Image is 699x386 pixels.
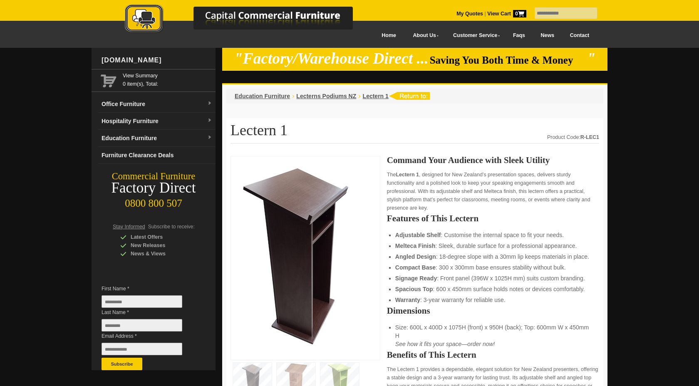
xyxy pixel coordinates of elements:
[120,250,199,258] div: News & Views
[296,93,356,99] a: Lecterns Podiums NZ
[207,135,212,140] img: dropdown
[444,26,505,45] a: Customer Service
[98,96,216,113] a: Office Furnituredropdown
[395,264,436,271] strong: Compact Base
[92,182,216,194] div: Factory Direct
[389,92,430,100] img: return to
[231,122,599,144] h1: Lectern 1
[533,26,562,45] a: News
[234,50,429,67] em: "Factory/Warehouse Direct ...
[580,134,599,140] strong: R-LEC1
[92,193,216,209] div: 0800 800 507
[562,26,597,45] a: Contact
[396,172,419,178] strong: Lectern 1
[395,231,591,239] li: : Customise the internal space to fit your needs.
[395,285,591,293] li: : 600 x 450mm surface holds notes or devices comfortably.
[395,323,591,348] li: Size: 600L x 400D x 1075H (front) x 950H (back); Top: 600mm W x 450mm H
[547,133,599,141] div: Product Code:
[102,295,182,308] input: First Name *
[235,161,360,353] img: Lectern 1
[207,101,212,106] img: dropdown
[102,4,393,35] img: Capital Commercial Furniture Logo
[120,241,199,250] div: New Releases
[486,11,526,17] a: View Cart0
[207,118,212,123] img: dropdown
[120,233,199,241] div: Latest Offers
[404,26,444,45] a: About Us
[395,232,441,238] strong: Adjustable Shelf
[395,296,591,304] li: : 3-year warranty for reliable use.
[387,307,599,315] h2: Dimensions
[395,275,437,282] strong: Signage Ready
[358,92,360,100] li: ›
[395,242,435,249] strong: Melteca Finish
[387,171,599,212] p: The , designed for New Zealand’s presentation spaces, delivers sturdy functionality and a polishe...
[363,93,389,99] a: Lectern 1
[113,224,145,230] span: Stay Informed
[102,4,393,37] a: Capital Commercial Furniture Logo
[395,274,591,282] li: : Front panel (396W x 1025H mm) suits custom branding.
[148,224,195,230] span: Subscribe to receive:
[395,341,495,347] em: See how it fits your space—order now!
[395,297,420,303] strong: Warranty
[456,11,483,17] a: My Quotes
[430,54,586,66] span: Saving You Both Time & Money
[395,242,591,250] li: : Sleek, durable surface for a professional appearance.
[102,332,195,340] span: Email Address *
[98,48,216,73] div: [DOMAIN_NAME]
[92,171,216,182] div: Commercial Furniture
[395,253,436,260] strong: Angled Design
[123,72,212,80] a: View Summary
[395,263,591,272] li: : 300 x 300mm base ensures stability without bulk.
[102,343,182,355] input: Email Address *
[513,10,526,17] span: 0
[292,92,294,100] li: ›
[387,351,599,359] h2: Benefits of This Lectern
[102,358,142,370] button: Subscribe
[102,285,195,293] span: First Name *
[98,147,216,164] a: Furniture Clearance Deals
[587,50,596,67] em: "
[487,11,526,17] strong: View Cart
[387,214,599,223] h2: Features of This Lectern
[387,156,599,164] h2: Command Your Audience with Sleek Utility
[102,319,182,332] input: Last Name *
[395,286,433,292] strong: Spacious Top
[235,93,290,99] a: Education Furniture
[98,113,216,130] a: Hospitality Furnituredropdown
[505,26,533,45] a: Faqs
[395,252,591,261] li: : 18-degree slope with a 30mm lip keeps materials in place.
[123,72,212,87] span: 0 item(s), Total:
[102,308,195,317] span: Last Name *
[98,130,216,147] a: Education Furnituredropdown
